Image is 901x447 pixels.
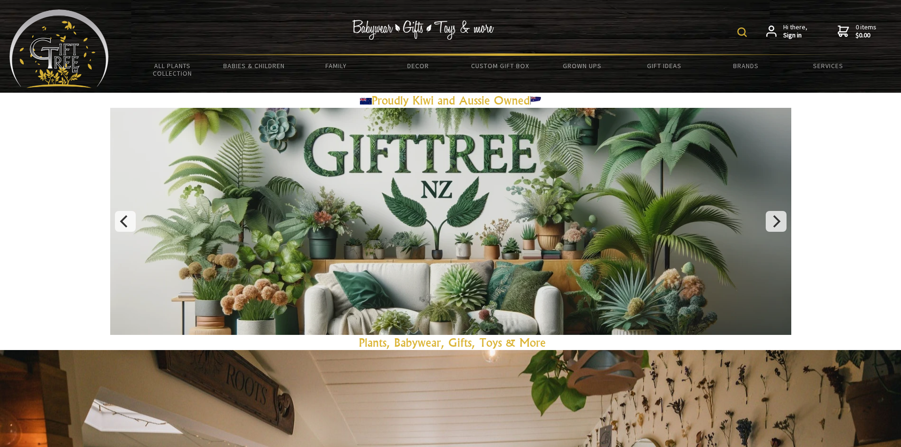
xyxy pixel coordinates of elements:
span: 0 items [856,23,876,40]
a: Babies & Children [213,56,295,76]
span: Hi there, [783,23,807,40]
img: product search [737,27,747,37]
img: Babywear - Gifts - Toys & more [352,20,494,40]
a: Brands [705,56,787,76]
img: Babyware - Gifts - Toys and more... [9,9,109,88]
button: Next [766,211,787,232]
a: Proudly Kiwi and Aussie Owned [360,93,542,107]
a: Grown Ups [541,56,623,76]
strong: Sign in [783,31,807,40]
a: Hi there,Sign in [766,23,807,40]
a: Services [787,56,869,76]
a: All Plants Collection [131,56,213,83]
a: Custom Gift Box [459,56,541,76]
a: 0 items$0.00 [838,23,876,40]
button: Previous [115,211,136,232]
a: Family [295,56,377,76]
strong: $0.00 [856,31,876,40]
a: Gift Ideas [623,56,705,76]
a: Plants, Babywear, Gifts, Toys & Mor [359,335,540,350]
a: Decor [377,56,459,76]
